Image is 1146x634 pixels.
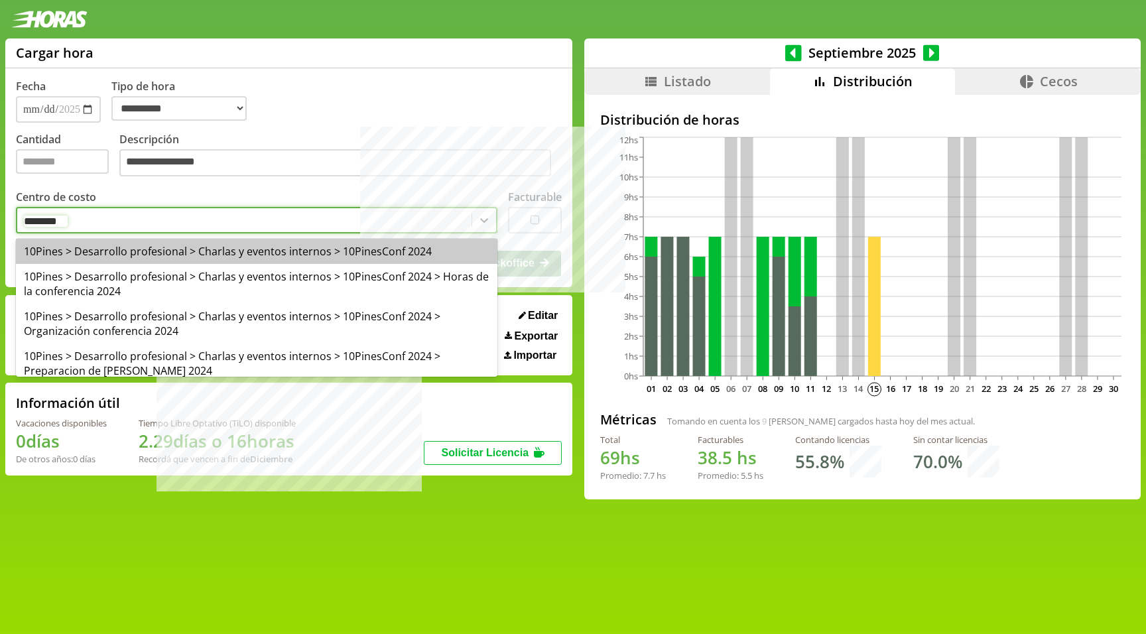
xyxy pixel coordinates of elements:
text: 16 [885,383,895,395]
div: 10Pines > Desarrollo profesional > Charlas y eventos internos > 10PinesConf 2024 > Organización c... [16,304,497,344]
text: 02 [663,383,672,395]
input: Cantidad [16,149,109,174]
select: Tipo de hora [111,96,247,121]
label: Descripción [119,132,562,180]
div: 10Pines > Desarrollo profesional > Charlas y eventos internos > 10PinesConf 2024 > Preparacion de... [16,344,497,383]
text: 01 [647,383,656,395]
h1: 0 días [16,429,107,453]
text: 27 [1061,383,1070,395]
img: logotipo [11,11,88,28]
div: Promedio: hs [600,470,666,481]
text: 07 [742,383,751,395]
text: 24 [1013,383,1023,395]
tspan: 1hs [624,350,638,362]
span: Tomando en cuenta los [PERSON_NAME] cargados hasta hoy del mes actual. [667,415,975,427]
text: 25 [1029,383,1039,395]
tspan: 12hs [619,134,638,146]
span: Cecos [1040,72,1078,90]
h1: 55.8 % [795,450,844,474]
tspan: 10hs [619,171,638,183]
tspan: 4hs [624,290,638,302]
text: 04 [694,383,704,395]
text: 10 [790,383,799,395]
text: 13 [838,383,847,395]
tspan: 11hs [619,151,638,163]
text: 06 [726,383,735,395]
span: Septiembre 2025 [802,44,923,62]
b: Diciembre [250,453,292,465]
div: Tiempo Libre Optativo (TiLO) disponible [139,417,296,429]
text: 26 [1045,383,1054,395]
button: Exportar [501,330,562,343]
div: Facturables [698,434,763,446]
h1: hs [600,446,666,470]
h2: Información útil [16,394,120,412]
text: 20 [950,383,959,395]
text: 03 [678,383,688,395]
text: 22 [982,383,991,395]
tspan: 7hs [624,231,638,243]
h1: Cargar hora [16,44,94,62]
div: Vacaciones disponibles [16,417,107,429]
span: 5.5 [741,470,752,481]
div: 10Pines > Desarrollo profesional > Charlas y eventos internos > 10PinesConf 2024 [16,239,497,264]
button: Editar [515,309,562,322]
span: 7.7 [643,470,655,481]
text: 23 [997,383,1007,395]
text: 14 [854,383,863,395]
text: 08 [758,383,767,395]
text: 21 [966,383,975,395]
label: Centro de costo [16,190,96,204]
span: Exportar [515,330,558,342]
span: Importar [513,349,556,361]
text: 28 [1077,383,1086,395]
text: 18 [917,383,926,395]
label: Tipo de hora [111,79,257,123]
label: Facturable [508,190,562,204]
span: Listado [664,72,711,90]
tspan: 9hs [624,191,638,203]
h1: 2.29 días o 16 horas [139,429,296,453]
h2: Distribución de horas [600,111,1125,129]
label: Cantidad [16,132,119,180]
span: Distribución [833,72,913,90]
div: De otros años: 0 días [16,453,107,465]
textarea: Descripción [119,149,551,177]
span: 38.5 [698,446,732,470]
text: 11 [806,383,815,395]
div: Sin contar licencias [913,434,999,446]
text: 15 [869,383,879,395]
div: Contando licencias [795,434,881,446]
label: Fecha [16,79,46,94]
div: Promedio: hs [698,470,763,481]
h2: Métricas [600,411,657,428]
text: 09 [774,383,783,395]
div: 10Pines > Desarrollo profesional > Charlas y eventos internos > 10PinesConf 2024 > Horas de la co... [16,264,497,304]
tspan: 3hs [624,310,638,322]
span: Solicitar Licencia [441,447,529,458]
h1: 70.0 % [913,450,962,474]
tspan: 2hs [624,330,638,342]
div: Recordá que vencen a fin de [139,453,296,465]
tspan: 5hs [624,271,638,283]
tspan: 0hs [624,370,638,382]
text: 17 [901,383,911,395]
span: 69 [600,446,620,470]
text: 12 [822,383,831,395]
text: 29 [1093,383,1102,395]
text: 19 [934,383,943,395]
tspan: 8hs [624,211,638,223]
text: 30 [1109,383,1118,395]
span: 9 [762,415,767,427]
h1: hs [698,446,763,470]
span: Editar [528,310,558,322]
text: 05 [710,383,720,395]
button: Solicitar Licencia [424,441,562,465]
div: Total [600,434,666,446]
tspan: 6hs [624,251,638,263]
